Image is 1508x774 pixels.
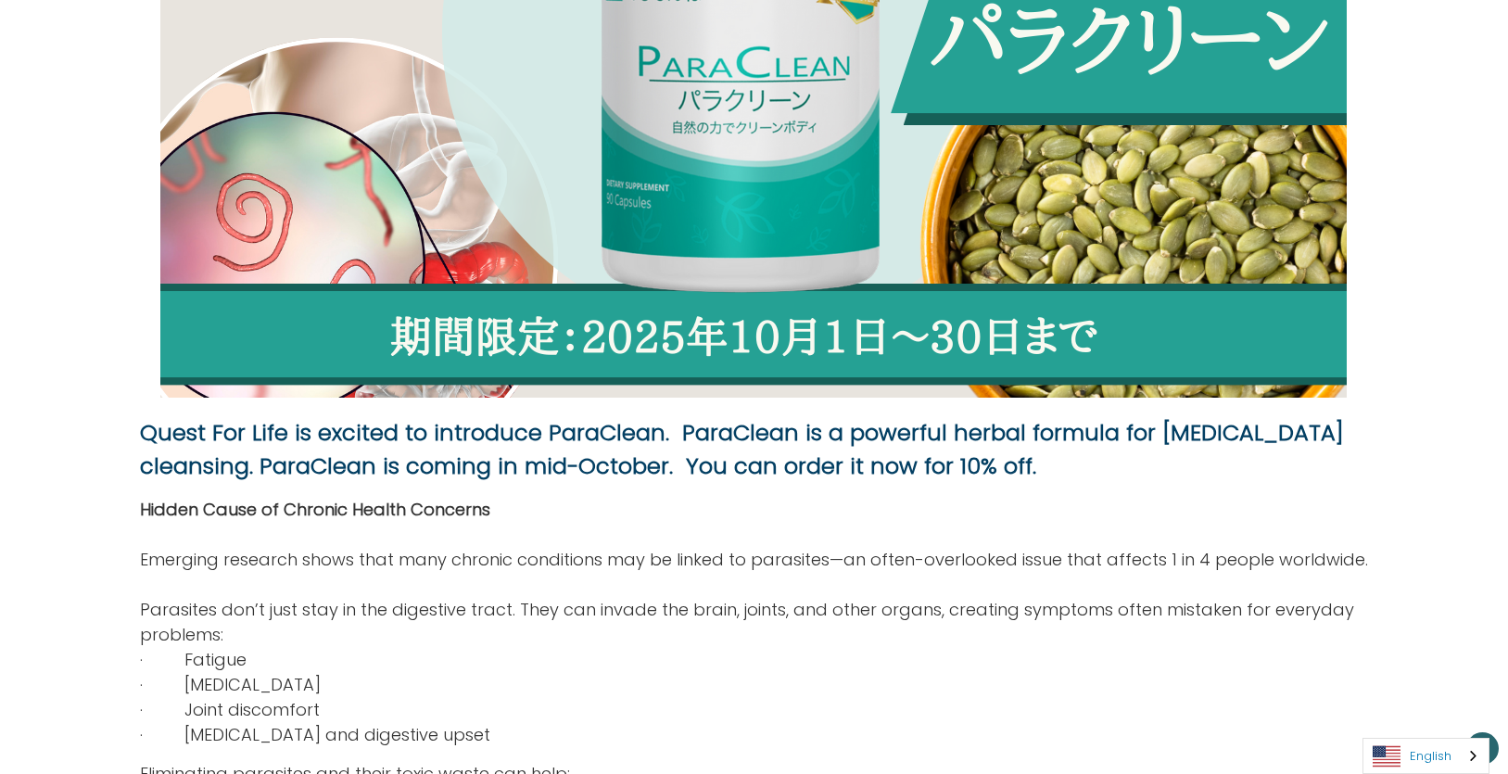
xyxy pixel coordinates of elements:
[140,697,1369,722] p: · Joint discomfort
[140,417,1344,481] strong: Quest For Life is excited to introduce ParaClean. ParaClean is a powerful herbal formula for [MED...
[1362,738,1489,774] div: Language
[1362,738,1489,774] aside: Language selected: English
[140,498,490,521] strong: Hidden Cause of Chronic Health Concerns
[140,597,1369,647] p: Parasites don’t just stay in the digestive tract. They can invade the brain, joints, and other or...
[140,672,1369,697] p: · [MEDICAL_DATA]
[1363,739,1489,773] a: English
[140,722,1369,747] p: · [MEDICAL_DATA] and digestive upset
[140,547,1369,572] p: Emerging research shows that many chronic conditions may be linked to parasites—an often-overlook...
[140,647,1369,672] p: · Fatigue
